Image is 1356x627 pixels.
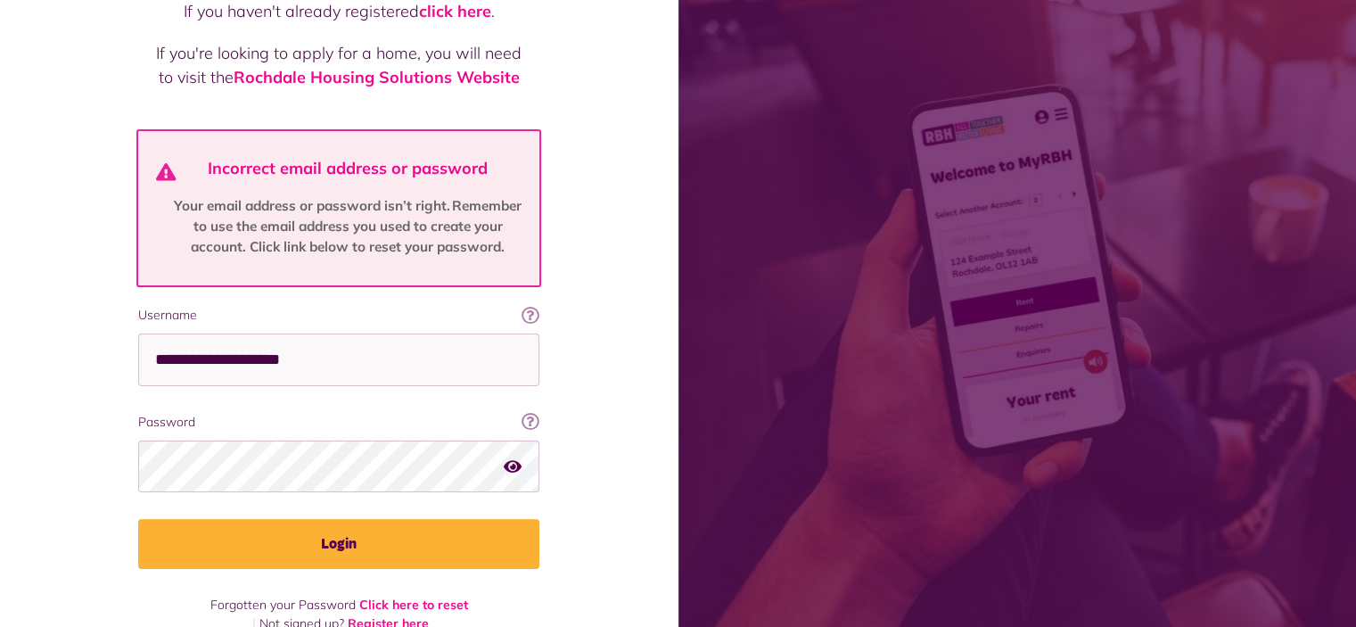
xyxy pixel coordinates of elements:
[419,1,491,21] a: click here
[210,597,356,613] span: Forgotten your Password
[138,413,539,432] label: Password
[359,597,468,613] a: Click here to reset
[167,159,530,178] h4: Incorrect email address or password
[234,67,520,87] a: Rochdale Housing Solutions Website
[138,306,539,325] label: Username
[167,196,530,258] p: Your email address or password isn’t right. Remember to use the email address you used to create ...
[156,41,522,89] p: If you're looking to apply for a home, you will need to visit the
[138,519,539,569] button: Login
